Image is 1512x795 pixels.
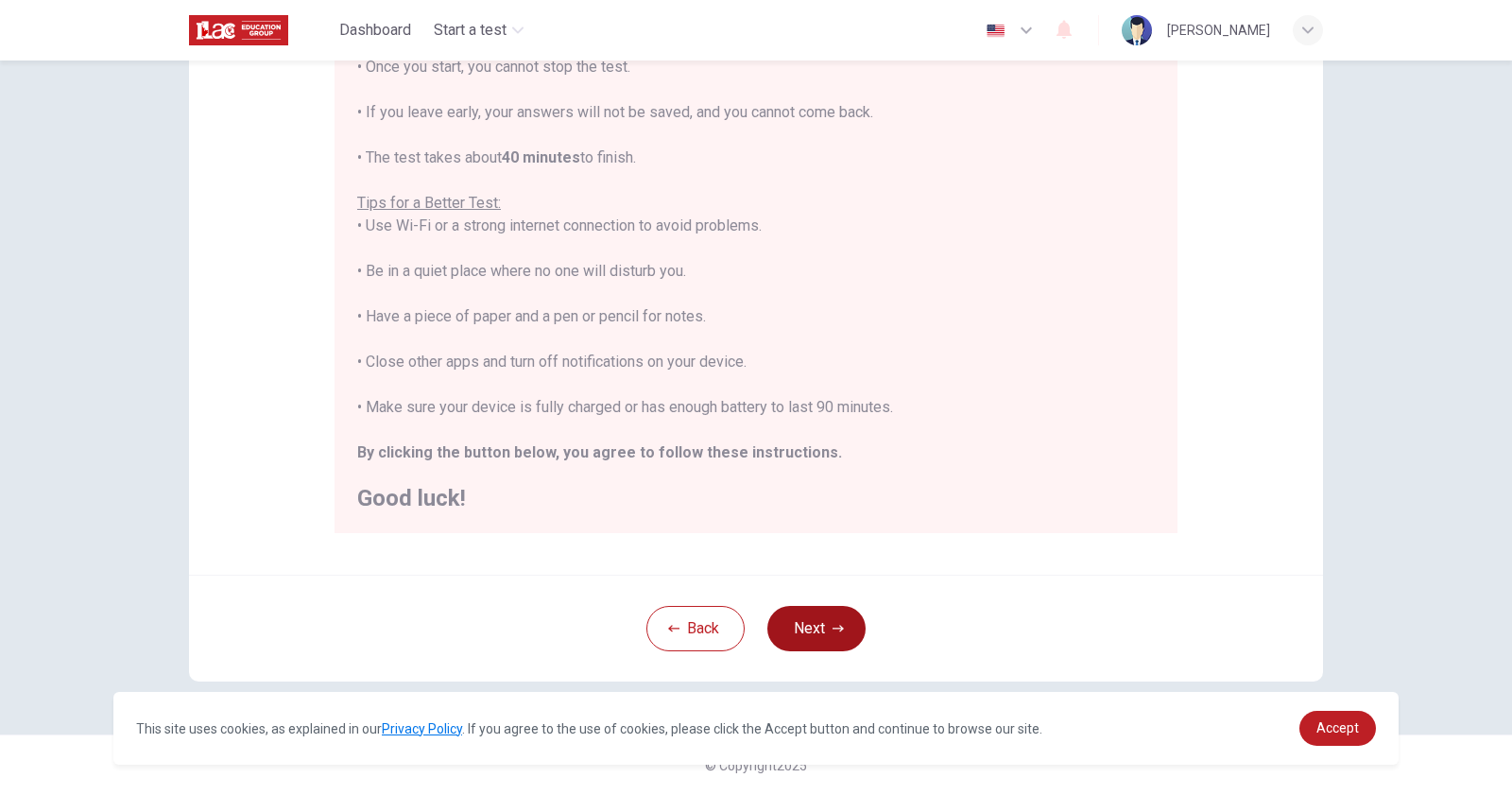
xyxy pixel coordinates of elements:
span: This site uses cookies, as explained in our . If you agree to the use of cookies, please click th... [136,721,1042,736]
button: Start a test [426,13,531,47]
a: ILAC logo [189,11,332,49]
h2: Good luck! [357,487,1155,510]
div: [PERSON_NAME] [1167,19,1270,42]
span: © Copyright 2025 [705,758,807,773]
img: Profile picture [1122,15,1152,45]
a: dismiss cookie message [1299,711,1376,746]
a: Privacy Policy [382,721,462,736]
span: Accept [1316,720,1359,735]
img: ILAC logo [189,11,288,49]
b: By clicking the button below, you agree to follow these instructions. [357,443,842,461]
button: Back [646,606,745,651]
span: Dashboard [339,19,411,42]
span: Start a test [434,19,507,42]
img: en [984,24,1007,38]
button: Dashboard [332,13,419,47]
div: cookieconsent [113,692,1399,765]
b: 40 minutes [502,148,580,166]
button: Next [767,606,866,651]
u: Tips for a Better Test: [357,194,501,212]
